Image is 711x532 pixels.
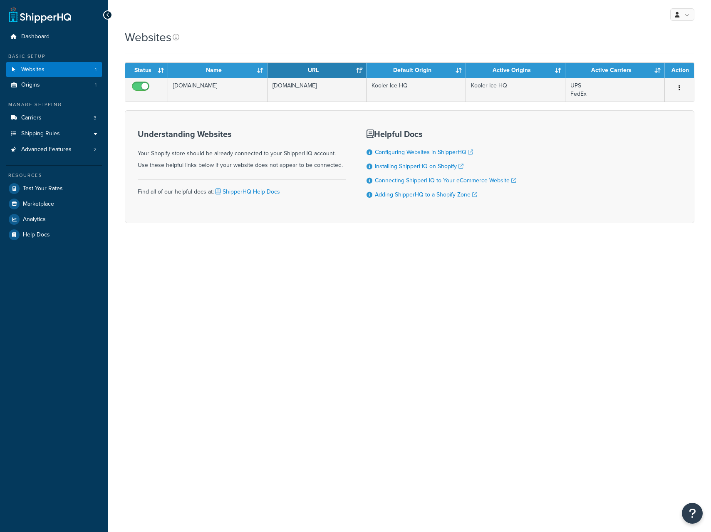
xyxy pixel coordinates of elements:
span: 2 [94,146,97,153]
span: Shipping Rules [21,130,60,137]
li: Advanced Features [6,142,102,157]
th: Active Carriers: activate to sort column ascending [565,63,665,78]
td: Kooler Ice HQ [367,78,466,102]
td: [DOMAIN_NAME] [168,78,268,102]
a: Carriers 3 [6,110,102,126]
a: Advanced Features 2 [6,142,102,157]
span: Origins [21,82,40,89]
a: Connecting ShipperHQ to Your eCommerce Website [375,176,516,185]
div: Manage Shipping [6,101,102,108]
th: Active Origins: activate to sort column ascending [466,63,565,78]
span: Dashboard [21,33,50,40]
h3: Helpful Docs [367,129,516,139]
li: Carriers [6,110,102,126]
span: Advanced Features [21,146,72,153]
a: Analytics [6,212,102,227]
span: 1 [95,82,97,89]
span: Marketplace [23,201,54,208]
th: URL: activate to sort column ascending [268,63,367,78]
th: Name: activate to sort column ascending [168,63,268,78]
a: Shipping Rules [6,126,102,142]
a: ShipperHQ Home [9,6,71,23]
a: Websites 1 [6,62,102,77]
span: Analytics [23,216,46,223]
span: 3 [94,114,97,122]
li: Origins [6,77,102,93]
a: Help Docs [6,227,102,242]
div: Find all of our helpful docs at: [138,179,346,198]
div: Basic Setup [6,53,102,60]
td: Kooler Ice HQ [466,78,565,102]
a: Dashboard [6,29,102,45]
li: Websites [6,62,102,77]
button: Open Resource Center [682,503,703,524]
a: ShipperHQ Help Docs [214,187,280,196]
a: Installing ShipperHQ on Shopify [375,162,463,171]
h1: Websites [125,29,171,45]
a: Origins 1 [6,77,102,93]
th: Default Origin: activate to sort column ascending [367,63,466,78]
span: 1 [95,66,97,73]
h3: Understanding Websites [138,129,346,139]
a: Marketplace [6,196,102,211]
div: Resources [6,172,102,179]
span: Help Docs [23,231,50,239]
span: Test Your Rates [23,185,63,192]
a: Adding ShipperHQ to a Shopify Zone [375,190,477,199]
td: [DOMAIN_NAME] [268,78,367,102]
span: Websites [21,66,45,73]
div: Your Shopify store should be already connected to your ShipperHQ account. Use these helpful links... [138,129,346,171]
a: Configuring Websites in ShipperHQ [375,148,473,157]
th: Status: activate to sort column ascending [125,63,168,78]
td: UPS FedEx [565,78,665,102]
span: Carriers [21,114,42,122]
th: Action [665,63,694,78]
a: Test Your Rates [6,181,102,196]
